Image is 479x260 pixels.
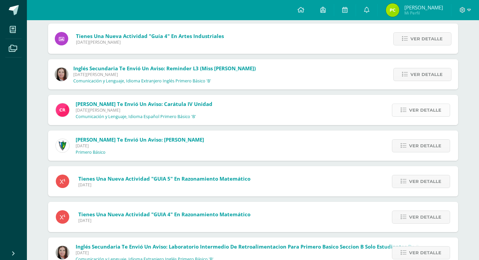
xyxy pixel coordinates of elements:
span: Ver detalle [409,175,441,188]
span: Ver detalle [409,104,441,116]
span: [DATE][PERSON_NAME] [76,39,224,45]
span: Mi Perfil [404,10,443,16]
span: [DATE] [78,182,250,188]
span: Ver detalle [410,33,443,45]
img: 8af0450cf43d44e38c4a1497329761f3.png [55,68,68,81]
span: Inglés Secundaria te envió un aviso: Reminder L3 (Miss [PERSON_NAME]) [73,65,256,72]
img: 1abdc8baa595bf4270ded46420d6b39f.png [386,3,399,17]
span: [DATE] [78,218,250,223]
p: Comunicación y Lenguaje, Idioma Español Primero Básico 'B' [76,114,196,119]
span: [PERSON_NAME] te envió un aviso: [PERSON_NAME] [76,136,204,143]
span: Inglés Secundaria te envió un aviso: Laboratorio Intermedio de Retroalimentacion para primero bas... [76,243,479,250]
img: 9f174a157161b4ddbe12118a61fed988.png [56,139,69,152]
span: [DATE] [76,250,479,256]
span: [DATE][PERSON_NAME] [73,72,256,77]
span: Ver detalle [409,211,441,223]
img: ab28fb4d7ed199cf7a34bbef56a79c5b.png [56,103,69,117]
span: Tienes una nueva actividad "GUIA 4" En Razonamiento Matemático [78,211,250,218]
span: [PERSON_NAME] [404,4,443,11]
span: [PERSON_NAME] te envió un aviso: Carátula IV unidad [76,101,212,107]
span: [DATE] [76,143,204,149]
span: [DATE][PERSON_NAME] [76,107,212,113]
p: Comunicación y Lenguaje, Idioma Extranjero Inglés Primero Básico 'B' [73,78,211,84]
span: Ver detalle [409,140,441,152]
span: Ver detalle [409,247,441,259]
img: 8af0450cf43d44e38c4a1497329761f3.png [56,246,69,259]
p: Primero Básico [76,150,106,155]
span: Tienes una nueva actividad "Guía 4" En Artes Industriales [76,33,224,39]
span: Ver detalle [410,68,443,81]
span: Tienes una nueva actividad "GUIA 5" En Razonamiento Matemático [78,175,250,182]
